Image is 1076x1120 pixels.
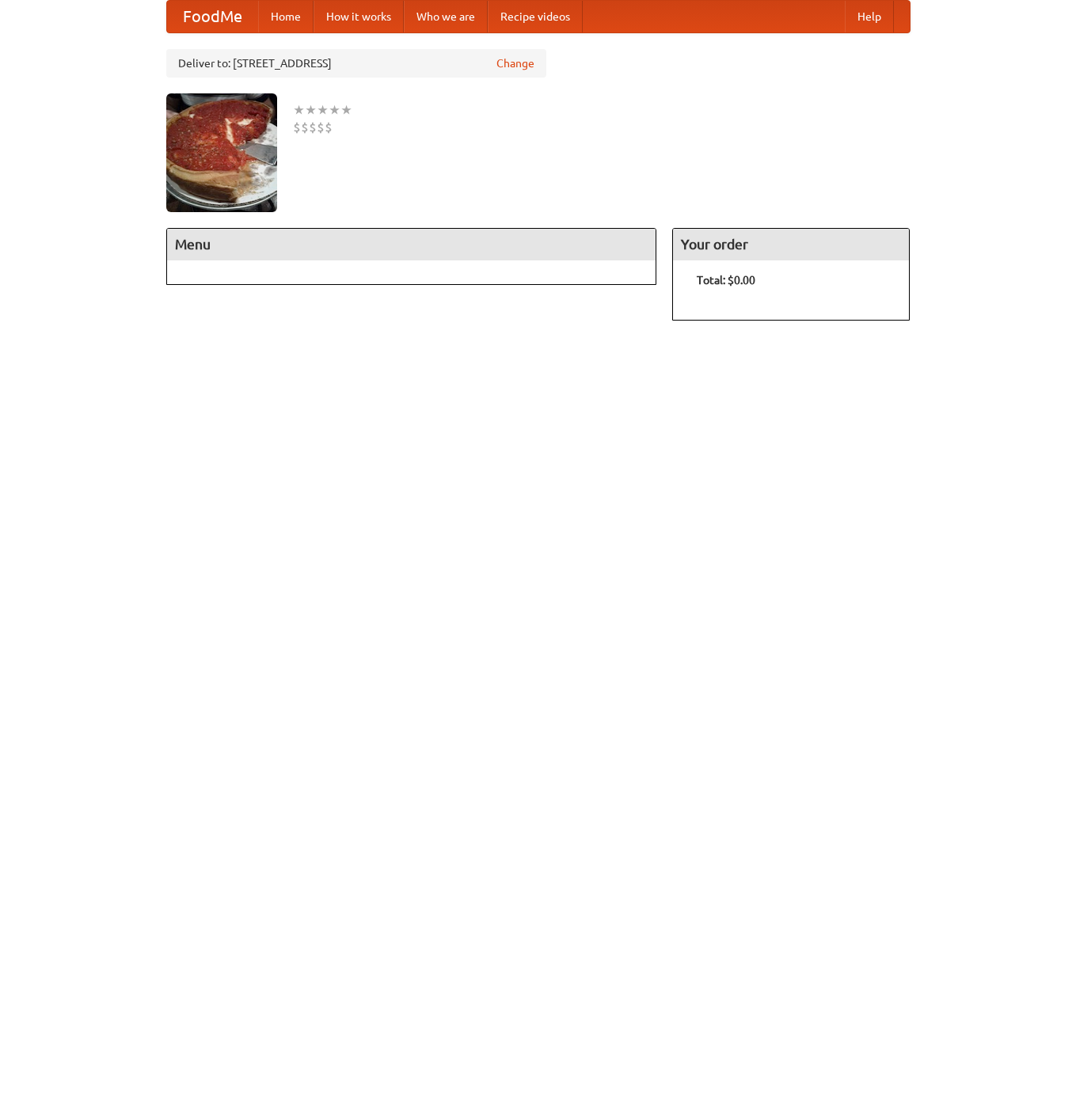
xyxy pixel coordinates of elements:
li: $ [301,119,309,136]
li: ★ [317,101,329,119]
b: Total: $0.00 [697,274,755,287]
a: How it works [314,1,404,32]
li: ★ [305,101,317,119]
li: $ [293,119,301,136]
li: ★ [340,101,352,119]
li: $ [317,119,325,136]
img: angular.jpg [166,93,277,212]
li: ★ [293,101,305,119]
a: Recipe videos [488,1,583,32]
div: Deliver to: [STREET_ADDRESS] [166,49,546,78]
li: $ [325,119,333,136]
a: Change [496,55,534,71]
li: ★ [329,101,340,119]
li: $ [309,119,317,136]
a: FoodMe [167,1,258,32]
a: Who we are [404,1,488,32]
a: Help [845,1,894,32]
h4: Menu [167,229,656,260]
a: Home [258,1,314,32]
h4: Your order [673,229,909,260]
